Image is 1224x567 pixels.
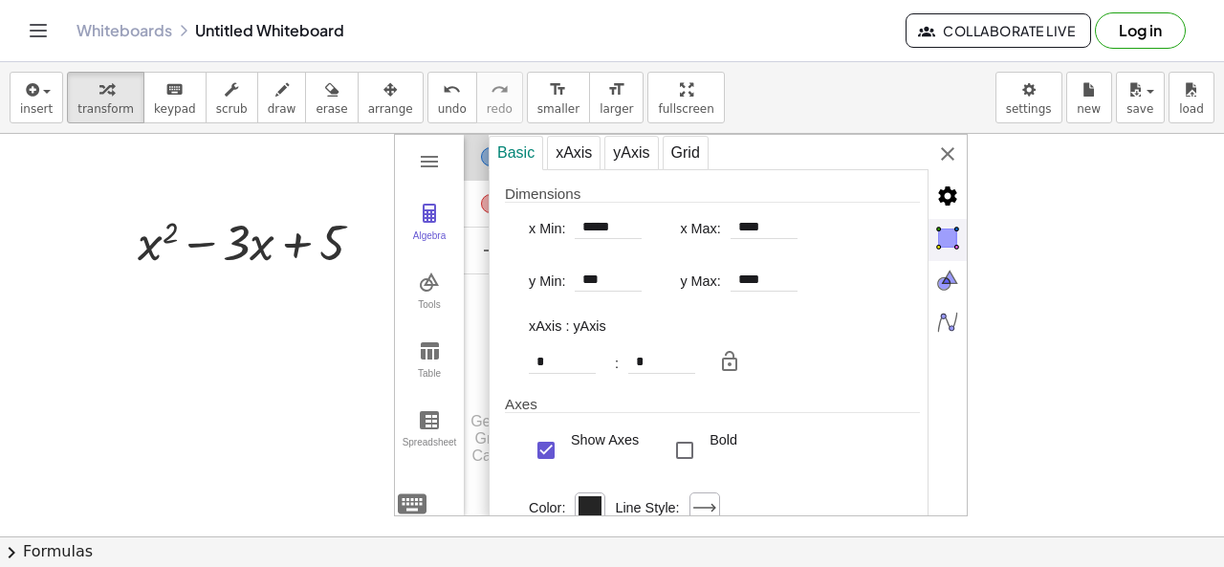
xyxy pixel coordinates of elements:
[1179,102,1204,116] span: load
[527,72,590,123] button: format_sizesmaller
[929,303,967,341] img: svg+xml;base64,PHN2ZyB4bWxucz0iaHR0cDovL3d3dy53My5vcmcvMjAwMC9zdmciIHhtbG5zOnhsaW5rPSJodHRwOi8vd3...
[165,78,184,101] i: keyboard
[929,219,967,261] li: Objects
[529,318,606,334] div: xAxis : yAxis
[216,102,248,116] span: scrub
[399,230,460,257] div: Algebra
[257,72,307,123] button: draw
[647,72,724,123] button: fullscreen
[658,102,713,116] span: fullscreen
[929,135,967,173] img: svg+xml;base64,PHN2ZyB4bWxucz0iaHR0cDovL3d3dy53My5vcmcvMjAwMC9zdmciIHdpZHRoPSIyNCIgaGVpZ2h0PSIyNC...
[549,78,567,101] i: format_size
[680,273,720,289] label: y Max:
[399,368,460,395] div: Table
[1066,72,1112,123] button: new
[529,424,639,477] div: Show Axes
[505,396,920,413] div: Axes
[589,72,644,123] button: format_sizelarger
[604,136,658,170] div: yAxis
[929,177,967,219] li: Advanced
[23,15,54,46] button: Toggle navigation
[663,136,709,170] div: Grid
[489,136,543,170] div: Basic
[537,102,579,116] span: smaller
[600,102,633,116] span: larger
[929,261,967,299] img: svg+xml;base64,PHN2ZyB4bWxucz0iaHR0cDovL3d3dy53My5vcmcvMjAwMC9zdmciIHZpZXdCb3g9IjAgMCA1MTIgNTEyIi...
[929,219,967,257] img: +BYZew2HetlLUgjQGhbkEwQ0RWxRJqVOT3ZrtqcAub6T6YgSpKbhRW0c5m7hZOX5QVdyFiRLvrbcgIw0OUM7S0rPQAAAABJRU...
[1126,102,1153,116] span: save
[906,13,1091,48] button: Collaborate Live
[1095,12,1186,49] button: Log in
[529,221,565,236] label: x Min:
[143,72,207,123] button: keyboardkeypad
[316,102,347,116] span: erase
[464,413,549,465] div: GeoGebra Graphing Calculator
[615,356,619,371] div: :
[487,102,513,116] span: redo
[10,72,63,123] button: insert
[399,299,460,326] div: Tools
[394,134,968,516] div: Graphing Calculator
[438,102,467,116] span: undo
[154,102,196,116] span: keypad
[547,136,601,170] div: xAxis
[995,72,1062,123] button: settings
[667,424,737,477] div: Bold
[529,273,565,289] label: y Min:
[268,102,296,116] span: draw
[20,102,53,116] span: insert
[67,72,144,123] button: transform
[468,228,514,273] button: Add Item
[607,78,625,101] i: format_size
[922,22,1075,39] span: Collaborate Live
[1077,102,1101,116] span: new
[680,221,720,236] label: x Max:
[77,102,134,116] span: transform
[1116,72,1165,123] button: save
[1169,72,1214,123] button: load
[615,500,679,515] div: Line Style:
[395,487,429,521] img: svg+xml;base64,PHN2ZyB4bWxucz0iaHR0cDovL3d3dy53My5vcmcvMjAwMC9zdmciIHdpZHRoPSIyNCIgaGVpZ2h0PSIyNC...
[464,133,558,357] div: Algebra
[358,72,424,123] button: arrange
[529,500,565,515] div: Color:
[571,431,639,469] div: Show Axes
[76,21,172,40] a: Whiteboards
[427,72,477,123] button: undoundo
[368,102,413,116] span: arrange
[505,185,920,203] div: Dimensions
[399,437,460,464] div: Spreadsheet
[929,261,967,303] li: Graphics
[443,78,461,101] i: undo
[305,72,358,123] button: erase
[929,303,967,345] li: Algebra
[710,431,737,469] div: Bold
[206,72,258,123] button: scrub
[418,150,441,173] img: Main Menu
[491,78,509,101] i: redo
[929,177,967,215] img: svg+xml;base64,PHN2ZyB4bWxucz0iaHR0cDovL3d3dy53My5vcmcvMjAwMC9zdmciIHdpZHRoPSIyNCIgaGVpZ2h0PSIyNC...
[1006,102,1052,116] span: settings
[476,72,523,123] button: redoredo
